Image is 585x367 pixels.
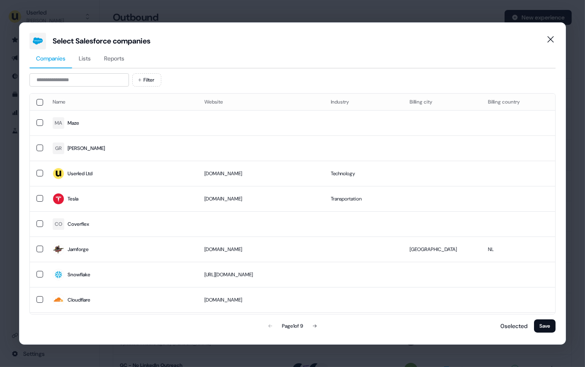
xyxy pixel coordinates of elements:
[55,119,62,127] div: MA
[324,94,403,110] th: Industry
[198,287,324,312] td: [DOMAIN_NAME]
[68,270,90,279] div: Snowflake
[324,186,403,211] td: Transportation
[198,186,324,211] td: [DOMAIN_NAME]
[53,36,150,46] div: Select Salesforce companies
[68,296,90,304] div: Cloudflare
[104,54,124,63] span: Reports
[497,322,527,330] p: 0 selected
[68,169,92,178] div: Userled Ltd
[198,262,324,287] td: [URL][DOMAIN_NAME]
[481,237,555,262] td: NL
[68,245,89,254] div: Jamforge
[79,54,91,63] span: Lists
[534,319,556,333] button: Save
[132,73,161,87] button: Filter
[68,119,79,127] div: Maze
[403,94,481,110] th: Billing city
[68,220,89,228] div: Coverflex
[55,144,62,152] div: GR
[282,322,303,330] div: Page 1 of 9
[36,54,66,63] span: Companies
[198,237,324,262] td: [DOMAIN_NAME]
[403,237,481,262] td: [GEOGRAPHIC_DATA]
[68,144,105,152] div: [PERSON_NAME]
[68,195,78,203] div: Tesla
[198,161,324,186] td: [DOMAIN_NAME]
[198,94,324,110] th: Website
[55,220,62,228] div: CO
[46,94,198,110] th: Name
[324,161,403,186] td: Technology
[481,94,555,110] th: Billing country
[542,31,559,48] button: Close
